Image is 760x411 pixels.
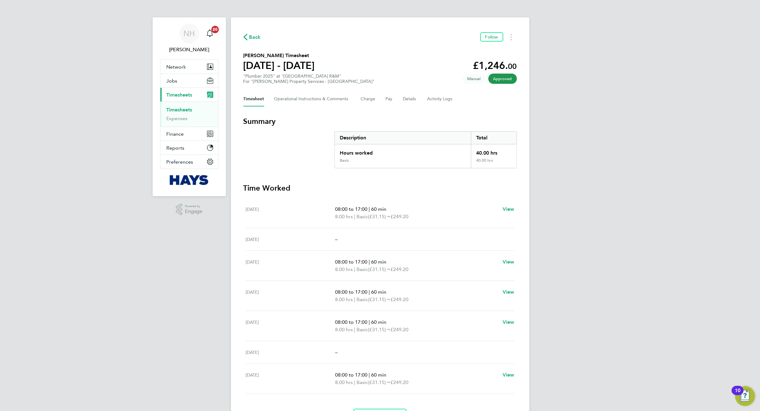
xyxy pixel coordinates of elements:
span: 60 min [371,289,386,295]
span: £249.20 [390,296,408,302]
span: View [503,206,514,212]
img: hays-logo-retina.png [170,175,209,185]
span: Timesheets [167,92,192,98]
a: NH[PERSON_NAME] [160,24,219,53]
span: 8.00 hrs [335,266,353,272]
span: – [335,236,338,242]
span: (£31.15) = [368,379,390,385]
span: Powered by [185,204,202,209]
span: Reports [167,145,185,151]
div: 10 [735,391,740,399]
h1: [DATE] - [DATE] [243,59,315,72]
span: 60 min [371,319,386,325]
button: Open Resource Center, 10 new notifications [735,386,755,406]
button: Timesheets Menu [506,32,517,42]
span: NH [183,29,195,38]
span: View [503,319,514,325]
span: | [369,372,370,378]
span: Basic [357,266,368,273]
h3: Summary [243,116,517,126]
span: (£31.15) = [368,296,390,302]
button: Preferences [160,155,218,169]
div: [DATE] [246,371,335,386]
span: | [354,379,355,385]
button: Follow [480,32,503,42]
a: View [503,258,514,266]
a: 20 [204,24,216,43]
span: (£31.15) = [368,266,390,272]
span: £249.20 [390,266,408,272]
span: Follow [485,34,498,40]
div: Timesheets [160,102,218,127]
span: 08:00 to 17:00 [335,206,367,212]
span: Basic [357,326,368,333]
span: 60 min [371,372,386,378]
span: | [369,289,370,295]
div: [DATE] [246,288,335,303]
div: [DATE] [246,236,335,243]
span: 08:00 to 17:00 [335,319,367,325]
span: | [369,259,370,265]
span: This timesheet has been approved. [488,74,517,84]
span: View [503,289,514,295]
button: Finance [160,127,218,141]
a: View [503,371,514,379]
span: Basic [357,213,368,220]
a: View [503,318,514,326]
span: Back [249,34,261,41]
span: Network [167,64,186,70]
span: This timesheet was manually created. [463,74,486,84]
span: Finance [167,131,184,137]
div: [DATE] [246,349,335,356]
div: Hours worked [335,144,471,158]
span: Natalie Hyde [160,46,219,53]
div: Basic [340,158,349,163]
span: (£31.15) = [368,214,390,219]
app-decimal: £1,246. [473,60,517,71]
div: [DATE] [246,258,335,273]
button: Timesheets [160,88,218,102]
span: 08:00 to 17:00 [335,259,367,265]
button: Charge [361,92,376,106]
span: 8.00 hrs [335,214,353,219]
button: Activity Logs [427,92,454,106]
span: 20 [211,26,219,33]
span: Jobs [167,78,177,84]
span: View [503,372,514,378]
span: Preferences [167,159,193,165]
span: 8.00 hrs [335,296,353,302]
span: | [354,266,355,272]
div: 40.00 hrs [471,144,516,158]
div: Summary [334,131,517,168]
h2: [PERSON_NAME] Timesheet [243,52,315,59]
div: [DATE] [246,318,335,333]
span: Engage [185,209,202,214]
button: Timesheet [243,92,264,106]
span: 8.00 hrs [335,327,353,332]
span: (£31.15) = [368,327,390,332]
span: | [369,206,370,212]
button: Details [403,92,417,106]
span: Basic [357,296,368,303]
span: 00 [508,62,517,71]
a: View [503,288,514,296]
button: Jobs [160,74,218,88]
span: 8.00 hrs [335,379,353,385]
div: For "[PERSON_NAME] Property Services - [GEOGRAPHIC_DATA]" [243,79,375,84]
button: Network [160,60,218,74]
div: 40.00 hrs [471,158,516,168]
a: Powered byEngage [176,204,202,215]
a: View [503,205,514,213]
button: Pay [386,92,393,106]
span: 60 min [371,206,386,212]
span: | [354,296,355,302]
span: | [369,319,370,325]
button: Reports [160,141,218,155]
span: – [335,349,338,355]
nav: Main navigation [153,17,226,196]
span: 08:00 to 17:00 [335,289,367,295]
button: Back [243,33,261,41]
span: £249.20 [390,379,408,385]
span: 08:00 to 17:00 [335,372,367,378]
div: Description [335,132,471,144]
